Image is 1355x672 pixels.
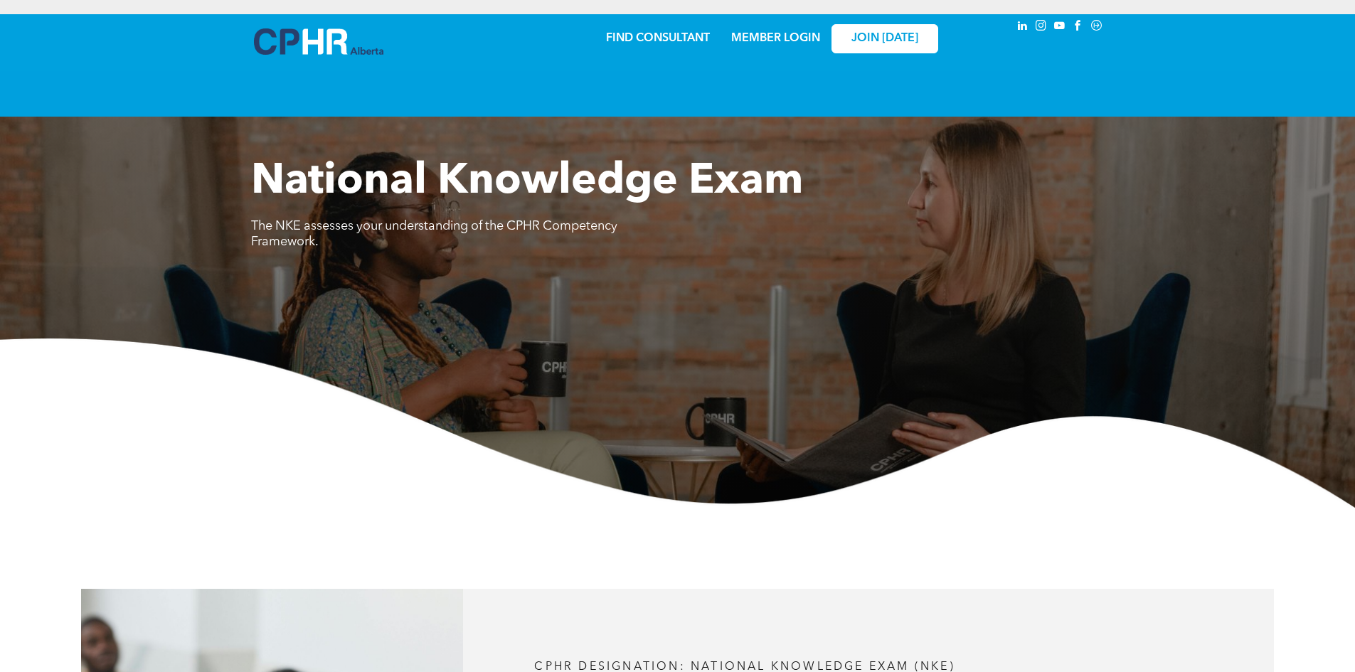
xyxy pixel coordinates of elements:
[251,220,617,248] span: The NKE assesses your understanding of the CPHR Competency Framework.
[1089,18,1105,37] a: Social network
[731,33,820,44] a: MEMBER LOGIN
[1070,18,1086,37] a: facebook
[606,33,710,44] a: FIND CONSULTANT
[254,28,383,55] img: A blue and white logo for cp alberta
[831,24,938,53] a: JOIN [DATE]
[251,161,803,203] span: National Knowledge Exam
[1015,18,1031,37] a: linkedin
[1052,18,1068,37] a: youtube
[1033,18,1049,37] a: instagram
[851,32,918,46] span: JOIN [DATE]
